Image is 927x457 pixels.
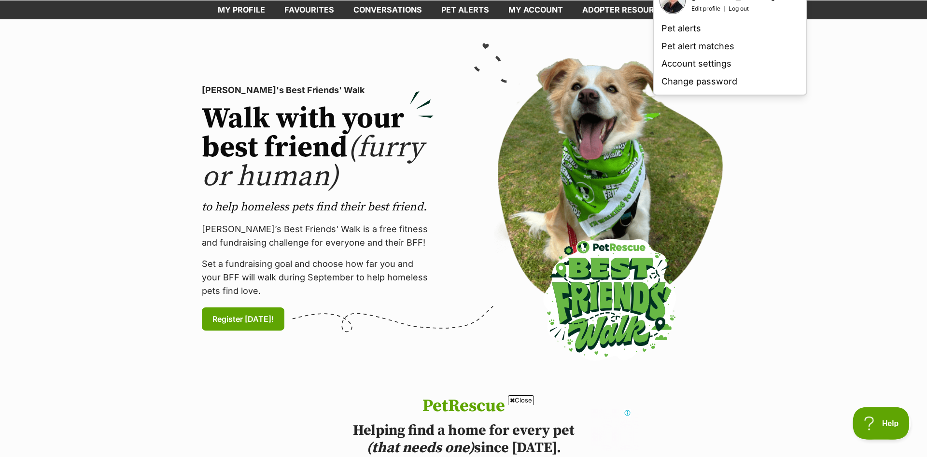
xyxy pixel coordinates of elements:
iframe: Advertisement [288,409,639,452]
a: conversations [344,0,432,19]
h2: Walk with your best friend [202,105,434,192]
span: (furry or human) [202,130,423,195]
a: Change password [658,73,802,91]
a: Pet alerts [432,0,499,19]
a: Pet alert matches [658,38,802,55]
a: Register [DATE]! [202,307,284,331]
iframe: Help Scout Beacon - Open [853,407,911,440]
p: to help homeless pets find their best friend. [202,199,434,215]
a: Adopter resources [573,0,680,19]
a: Account settings [658,55,802,73]
a: Favourites [275,0,344,19]
p: [PERSON_NAME]'s Best Friends' Walk [202,83,434,97]
p: Set a fundraising goal and choose how far you and your BFF will walk during September to help hom... [202,257,434,298]
a: Log out [729,5,749,13]
a: My profile [208,0,275,19]
span: Close [508,395,534,405]
span: Register [DATE]! [212,313,274,325]
a: My account [499,0,573,19]
a: Pet alerts [658,20,802,38]
p: [PERSON_NAME]’s Best Friends' Walk is a free fitness and fundraising challenge for everyone and t... [202,222,434,249]
a: Edit profile [691,5,720,13]
h1: PetRescue [315,397,612,416]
